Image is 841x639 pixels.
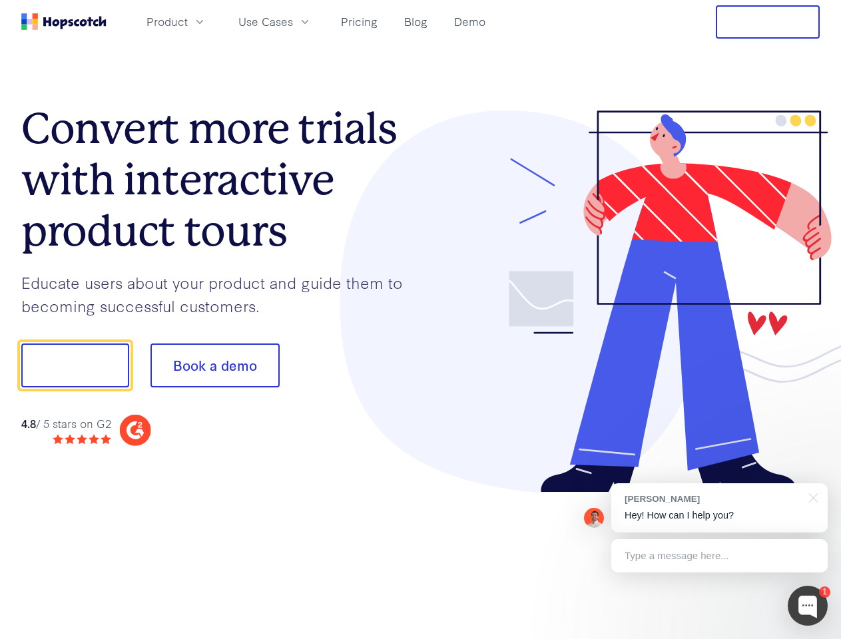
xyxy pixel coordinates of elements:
button: Product [139,11,214,33]
div: 1 [819,586,830,598]
button: Book a demo [150,343,280,387]
button: Use Cases [230,11,320,33]
strong: 4.8 [21,415,36,431]
div: [PERSON_NAME] [625,493,801,505]
span: Use Cases [238,13,293,30]
p: Educate users about your product and guide them to becoming successful customers. [21,271,421,317]
h1: Convert more trials with interactive product tours [21,103,421,256]
p: Hey! How can I help you? [625,509,814,523]
div: Type a message here... [611,539,828,572]
a: Blog [399,11,433,33]
div: / 5 stars on G2 [21,415,111,432]
a: Home [21,13,107,30]
a: Demo [449,11,491,33]
button: Show me! [21,343,129,387]
span: Product [146,13,188,30]
a: Pricing [336,11,383,33]
img: Mark Spera [584,508,604,528]
button: Free Trial [716,5,820,39]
